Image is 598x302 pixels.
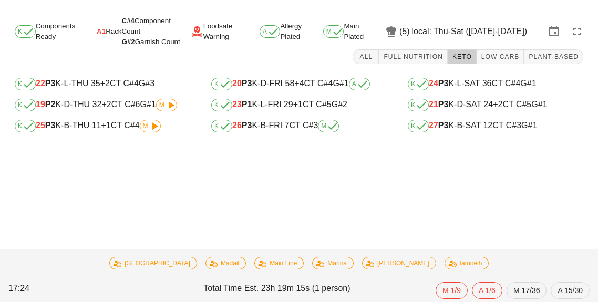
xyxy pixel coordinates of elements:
span: A 1/6 [479,283,496,298]
span: Main Line [261,257,297,269]
b: P3 [242,121,252,130]
div: K-D-SAT 24 CT C#5 [408,99,583,111]
div: K-L-FRI 29 CT C#5 [211,99,387,111]
span: K [411,123,426,129]
button: All [353,49,379,64]
button: Keto [448,49,477,64]
button: Full Nutrition [379,49,448,64]
span: Madail [212,257,239,269]
b: P3 [45,79,56,88]
span: C#4 [122,17,135,25]
span: G#1 [140,100,156,109]
span: 24 [429,79,438,88]
div: K-B-THU 11 CT C#4 [15,120,190,132]
span: [GEOGRAPHIC_DATA] [116,257,190,269]
span: +2 [100,79,110,88]
span: 27 [429,121,438,130]
b: P2 [45,100,56,109]
span: K [18,102,33,108]
div: K-D-THU 32 CT C#6 [15,99,190,111]
span: M [143,123,158,129]
div: K-L-THU 35 CT C#4 [15,78,190,90]
div: K-L-SAT 36 CT C#4 [408,78,583,90]
b: P3 [438,79,449,88]
div: K-B-FRI 7 CT C#3 [211,120,387,132]
span: 23 [232,100,242,109]
span: K [214,123,229,129]
span: All [357,53,374,60]
span: 19 [36,100,45,109]
span: K [18,123,33,129]
b: P3 [45,121,56,130]
span: A [352,81,367,87]
button: Low Carb [477,49,524,64]
span: Marina [319,257,347,269]
span: M 1/9 [442,283,461,298]
span: A [263,28,277,35]
span: Low Carb [481,53,520,60]
span: tamneih [451,257,482,269]
span: Keto [452,53,472,60]
span: G#1 [520,79,536,88]
span: G#1 [521,121,537,130]
span: 21 [429,100,438,109]
b: P3 [438,100,449,109]
span: G#2 [332,100,347,109]
div: K-B-SAT 12 CT C#3 [408,120,583,132]
span: A 15/30 [558,283,583,298]
span: Full Nutrition [383,53,443,60]
span: G#3 [139,79,154,88]
span: M [159,102,174,108]
span: G#2 [122,38,135,46]
span: K [18,81,33,87]
div: Components Ready Rack Foodsafe Warning Allergy Plated Main Plated [6,19,592,44]
span: Plant-Based [528,53,579,60]
div: Component Count Garnish Count [122,16,191,47]
span: 20 [232,79,242,88]
span: M [321,123,336,129]
span: K [411,81,426,87]
span: +1 [101,121,111,130]
div: Total Time Est. 23h 19m 15s (1 person) [201,280,396,301]
span: +2 [493,100,502,109]
span: +4 [294,79,304,88]
div: 17:24 [6,280,201,301]
span: A1 [97,26,106,37]
span: M 17/36 [513,283,540,298]
span: G#1 [531,100,547,109]
span: [PERSON_NAME] [369,257,429,269]
span: K [18,28,33,35]
span: K [214,102,229,108]
span: G#1 [333,79,348,88]
div: K-D-FRI 58 CT C#4 [211,78,387,90]
span: K [411,102,426,108]
span: 25 [36,121,45,130]
div: (5) [399,26,412,37]
b: P3 [242,79,252,88]
span: +1 [293,100,303,109]
span: M [326,28,341,35]
span: 26 [232,121,242,130]
button: Plant-Based [524,49,583,64]
b: P3 [438,121,449,130]
span: K [214,81,229,87]
b: P1 [242,100,252,109]
span: +2 [101,100,111,109]
span: 22 [36,79,45,88]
